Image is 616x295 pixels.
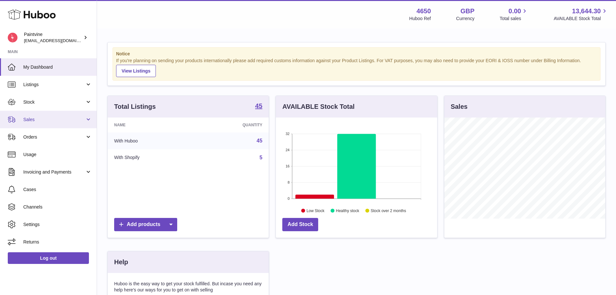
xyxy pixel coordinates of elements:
[451,102,468,111] h3: Sales
[255,103,262,110] a: 45
[288,180,290,184] text: 8
[24,38,95,43] span: [EMAIL_ADDRESS][DOMAIN_NAME]
[554,16,608,22] span: AVAILABLE Stock Total
[8,252,89,264] a: Log out
[416,7,431,16] strong: 4650
[23,134,85,140] span: Orders
[286,148,290,152] text: 24
[23,152,92,158] span: Usage
[286,164,290,168] text: 16
[23,239,92,245] span: Returns
[257,138,263,143] a: 45
[114,281,262,293] p: Huboo is the easy way to get your stock fulfilled. But incase you need any help here's our ways f...
[116,51,597,57] strong: Notice
[456,16,475,22] div: Currency
[554,7,608,22] a: 13,644.30 AVAILABLE Stock Total
[288,197,290,200] text: 0
[282,218,318,231] a: Add Stock
[23,169,85,175] span: Invoicing and Payments
[108,132,195,149] td: With Huboo
[23,187,92,193] span: Cases
[259,155,262,160] a: 5
[500,16,528,22] span: Total sales
[23,64,92,70] span: My Dashboard
[195,118,269,132] th: Quantity
[23,221,92,228] span: Settings
[255,103,262,109] strong: 45
[23,117,85,123] span: Sales
[282,102,354,111] h3: AVAILABLE Stock Total
[8,33,17,42] img: euan@paintvine.co.uk
[24,31,82,44] div: Paintvine
[460,7,474,16] strong: GBP
[114,102,156,111] h3: Total Listings
[307,208,325,213] text: Low Stock
[572,7,601,16] span: 13,644.30
[509,7,521,16] span: 0.00
[409,16,431,22] div: Huboo Ref
[116,58,597,77] div: If you're planning on sending your products internationally please add required customs informati...
[114,218,177,231] a: Add products
[23,82,85,88] span: Listings
[336,208,360,213] text: Healthy stock
[108,118,195,132] th: Name
[23,204,92,210] span: Channels
[114,258,128,267] h3: Help
[371,208,406,213] text: Stock over 2 months
[286,132,290,136] text: 32
[116,65,156,77] a: View Listings
[108,149,195,166] td: With Shopify
[500,7,528,22] a: 0.00 Total sales
[23,99,85,105] span: Stock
